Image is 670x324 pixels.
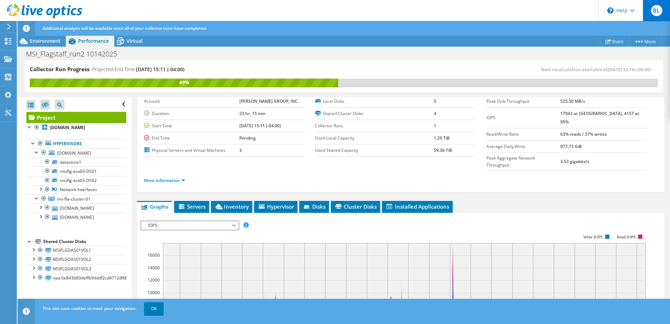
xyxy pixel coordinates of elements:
span: IOPS [145,221,235,230]
label: Local Disks [315,98,434,105]
div: Shared Cluster Disks [43,237,126,246]
span: Performance [78,38,109,44]
b: 525.50 MB/s [560,98,585,104]
label: Peak Aggregate Network Throughput [486,155,560,169]
text: 16000 [148,252,160,258]
span: Servers [178,203,206,210]
span: [DOMAIN_NAME] [57,150,91,156]
span: Hypervisor [258,203,294,210]
label: Start Time [144,122,239,129]
label: End Time [144,135,239,142]
label: Physical Servers and Virtual Machines [144,147,239,154]
label: Duration [144,110,239,117]
label: Shared Cluster Disks [315,110,434,117]
b: 17943 at [GEOGRAPHIC_DATA], 4157 at 95% [560,110,639,125]
a: Project [26,112,126,123]
text: 12000 [148,277,160,283]
label: Account [144,98,239,105]
b: 1.29 TiB [434,135,450,141]
label: Read/Write Ratio [486,131,560,138]
a: Share [600,36,629,47]
span: Virtual [127,38,143,44]
a: [DOMAIN_NAME] [26,212,126,222]
a: MSIFLGDAS01VOL3 [26,264,126,273]
label: Used Local Capacity [315,135,434,142]
h4: Projected End Time: [92,66,184,73]
span: This site uses cookies to track your navigation. [43,305,137,311]
label: IOPS [486,114,560,121]
b: 5 [434,98,436,104]
a: Hypervisors [26,139,126,148]
b: 59.36 TiB [434,147,452,153]
a: msiflg-esx03-DS01 [26,167,126,176]
text: 10000 [148,290,160,296]
a: [DOMAIN_NAME] [26,148,126,157]
a: ms-fla-cluster-01 [26,194,126,203]
a: Network Interfaces [26,185,126,194]
span: [DATE] 22:16 (-04:00) [608,66,651,73]
span: Disks [303,203,326,210]
span: ms-fla-cluster-01 [57,196,90,202]
a: More Information [144,177,185,183]
label: Peak Disk Throughput [486,98,560,105]
div: 49% [30,79,338,86]
span: Graphs [141,203,168,210]
span: Environment [30,38,61,44]
b: [DATE] 15:11 (-04:00) [239,123,281,129]
span: Installed Applications [385,203,449,210]
b: Pending [239,135,256,141]
text: 14000 [148,265,160,271]
b: 23 hr, 15 min [239,110,266,116]
a: datastore1 [26,157,126,167]
span: Additional analysis will be available once all of your collector runs have completed. [43,25,207,31]
b: 3 [239,147,242,153]
label: Average Daily Write [486,143,560,150]
a: msiflg-esx03-DS02 [26,176,126,185]
svg: \n [607,7,614,14]
span: Cluster Disks [334,203,377,210]
a: naa.6e843b69deffb9dddf2cd4712d9890d9 [26,273,126,282]
b: 63% reads / 37% writes [560,131,607,137]
a: [DOMAIN_NAME] [26,203,126,212]
a: MSIFLGDAS01VOL1 [26,246,126,255]
a: MSIFLGDAS01VOL2 [26,255,126,264]
b: 977.73 GiB [560,143,582,149]
span: [DATE] 15:11 (-04:00) [136,66,184,73]
a: [DOMAIN_NAME] [26,123,126,132]
text: Write IOPS [583,235,603,239]
b: 4 [434,110,436,116]
a: More [629,36,661,47]
b: 1 [434,123,436,129]
text: Read IOPS [617,235,636,239]
b: [PERSON_NAME] GROUP, INC [239,98,298,104]
span: Inventory [214,203,249,210]
b: 3.53 gigabits/s [560,158,589,164]
span: Next recalculation available at [541,66,654,73]
b: [DOMAIN_NAME] [50,124,85,130]
span: BL [651,5,662,16]
h1: MSI_Flagstaff_run2 10142025 [23,50,128,58]
label: Collector Runs [315,122,434,129]
a: OK [144,302,164,315]
label: Used Shared Capacity [315,147,434,154]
